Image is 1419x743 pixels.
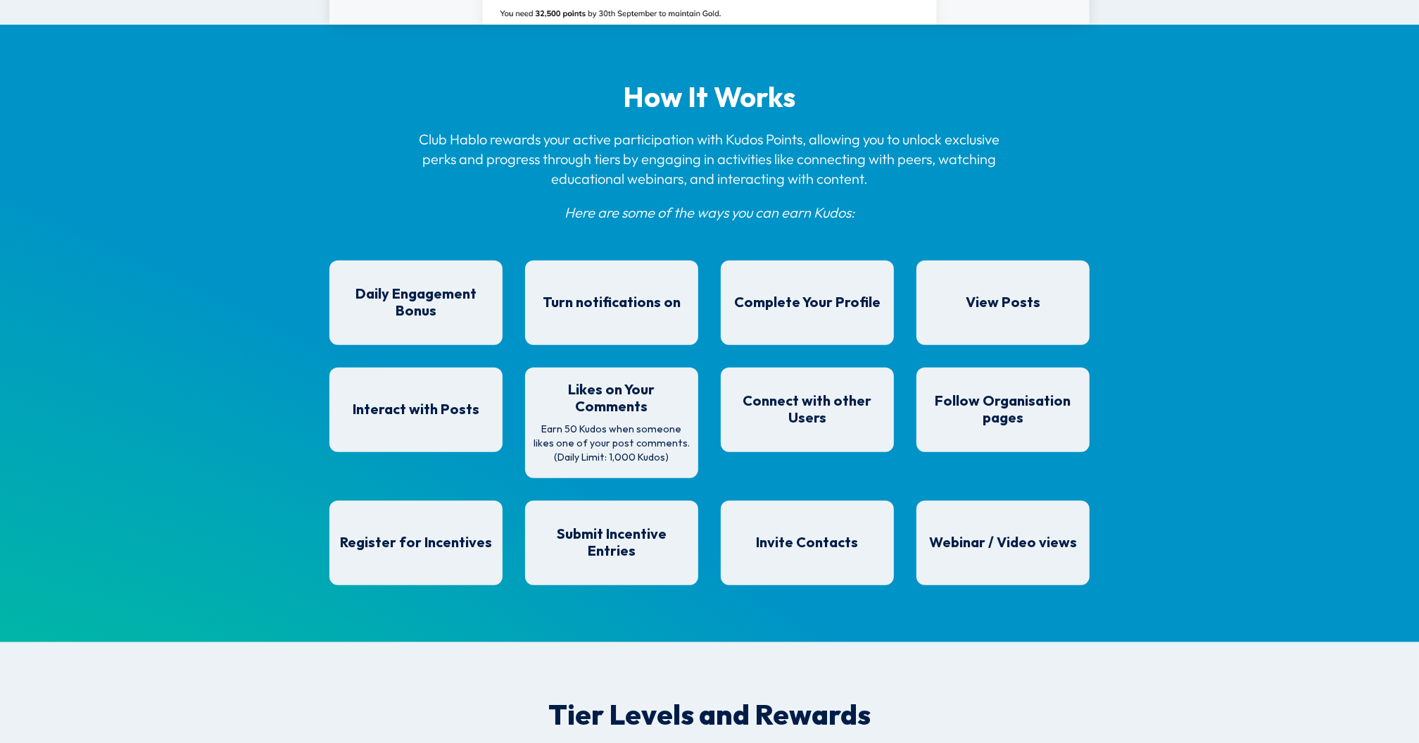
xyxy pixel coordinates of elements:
[532,423,691,464] p: Earn 50 Kudos when someone likes one of your post comments. (Daily Limit: 1,000 Kudos)
[410,130,1009,203] p: Club Hablo rewards your active participation with Kudos Points, allowing you to unlock exclusive ...
[481,82,938,115] p: How It Works
[568,382,655,415] span: Likes on Your Comments
[565,204,854,221] span: Here are some of the ways you can earn Kudos:
[521,699,898,733] div: Tier Levels and Rewards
